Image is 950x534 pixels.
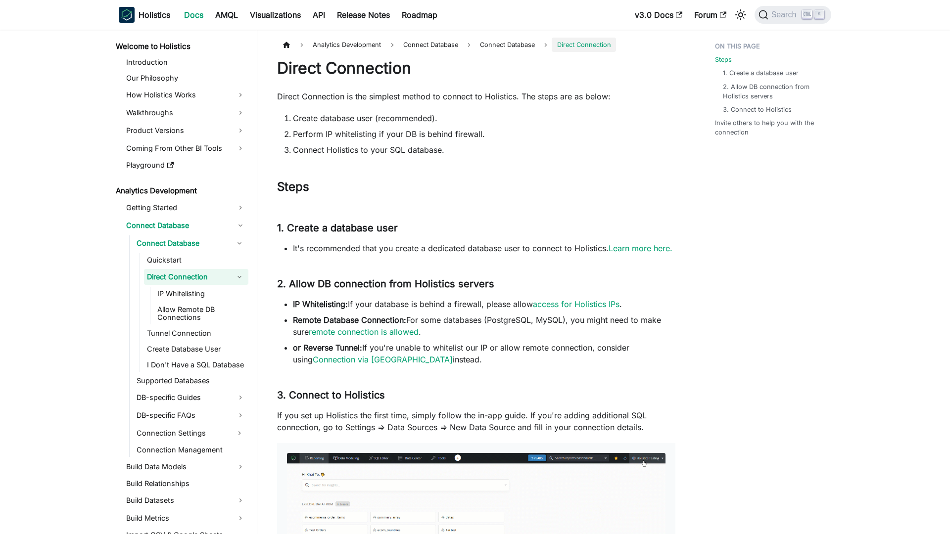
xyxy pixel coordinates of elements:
a: Create Database User [144,342,248,356]
a: Roadmap [396,7,443,23]
p: Direct Connection is the simplest method to connect to Holistics. The steps are as below: [277,90,675,102]
a: 3. Connect to Holistics [723,105,792,114]
a: Connection Management [134,443,248,457]
a: remote connection is allowed [309,327,419,337]
span: Analytics Development [308,38,386,52]
a: Build Data Models [123,459,248,475]
b: Holistics [139,9,170,21]
li: Create database user (recommended). [293,112,675,124]
a: Playground [123,158,248,172]
a: access for Holistics IPs [533,299,619,309]
nav: Breadcrumbs [277,38,675,52]
h3: 2. Allow DB connection from Holistics servers [277,278,675,290]
button: Search (Ctrl+K) [755,6,831,24]
a: Connect Database [123,218,248,233]
a: Connection via [GEOGRAPHIC_DATA] [313,355,453,364]
button: Collapse sidebar category 'Direct Connection' [231,269,248,285]
a: Our Philosophy [123,71,248,85]
strong: IP Whitelisting: [293,299,348,309]
a: Quickstart [144,253,248,267]
h2: Steps [277,179,675,198]
a: Build Datasets [123,492,248,508]
li: Connect Holistics to your SQL database. [293,144,675,156]
a: v3.0 Docs [629,7,688,23]
a: Home page [277,38,296,52]
button: Switch between dark and light mode (currently light mode) [733,7,749,23]
a: 2. Allow DB connection from Holistics servers [723,82,821,101]
a: Welcome to Holistics [113,40,248,53]
a: Tunnel Connection [144,326,248,340]
strong: Remote Database Connection: [293,315,406,325]
a: DB-specific FAQs [134,407,248,423]
a: Build Metrics [123,510,248,526]
button: Expand sidebar category 'Connection Settings' [231,425,248,441]
a: Docs [178,7,209,23]
a: Learn more here. [609,243,672,253]
a: API [307,7,331,23]
a: Direct Connection [144,269,231,285]
span: Search [768,10,803,19]
a: Connect Database [475,38,540,52]
a: Walkthroughs [123,105,248,121]
a: Connect Database [134,235,231,251]
a: Visualizations [244,7,307,23]
span: Connect Database [398,38,463,52]
li: Perform IP whitelisting if your DB is behind firewall. [293,128,675,140]
a: Introduction [123,55,248,69]
a: How Holistics Works [123,87,248,103]
a: Analytics Development [113,184,248,198]
a: Release Notes [331,7,396,23]
a: Build Relationships [123,477,248,490]
a: I Don't Have a SQL Database [144,358,248,372]
a: Coming From Other BI Tools [123,140,248,156]
span: Connect Database [480,41,535,48]
a: DB-specific Guides [134,390,248,405]
li: If your database is behind a firewall, please allow . [293,298,675,310]
a: IP Whitelisting [154,287,248,301]
h3: 3. Connect to Holistics [277,389,675,401]
li: It's recommended that you create a dedicated database user to connect to Holistics. [293,242,675,254]
a: Supported Databases [134,374,248,388]
img: Holistics [119,7,135,23]
li: If you're unable to whitelist our IP or allow remote connection, consider using instead. [293,342,675,365]
a: HolisticsHolistics [119,7,170,23]
a: Invite others to help you with the connection [715,118,825,137]
li: For some databases (PostgreSQL, MySQL), you might need to make sure . [293,314,675,338]
p: If you set up Holistics the first time, simply follow the in-app guide. If you're adding addition... [277,409,675,433]
a: AMQL [209,7,244,23]
span: Direct Connection [552,38,616,52]
kbd: K [814,10,824,19]
a: Product Versions [123,123,248,138]
a: Connection Settings [134,425,231,441]
h1: Direct Connection [277,58,675,78]
a: Forum [688,7,732,23]
button: Collapse sidebar category 'Connect Database' [231,235,248,251]
a: Allow Remote DB Connections [154,303,248,324]
a: 1. Create a database user [723,68,799,78]
h3: 1. Create a database user [277,222,675,234]
strong: or Reverse Tunnel: [293,343,362,353]
a: Getting Started [123,200,248,216]
a: Steps [715,55,732,64]
nav: Docs sidebar [109,30,257,534]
